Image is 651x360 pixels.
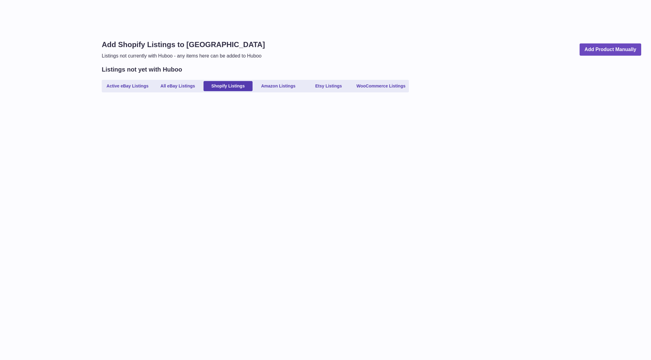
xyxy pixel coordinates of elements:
[102,40,265,50] h1: Add Shopify Listings to [GEOGRAPHIC_DATA]
[102,65,182,74] h2: Listings not yet with Huboo
[304,81,353,91] a: Etsy Listings
[254,81,303,91] a: Amazon Listings
[204,81,253,91] a: Shopify Listings
[153,81,202,91] a: All eBay Listings
[102,53,265,59] p: Listings not currently with Huboo - any items here can be added to Huboo
[580,43,641,56] a: Add Product Manually
[103,81,152,91] a: Active eBay Listings
[354,81,408,91] a: WooCommerce Listings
